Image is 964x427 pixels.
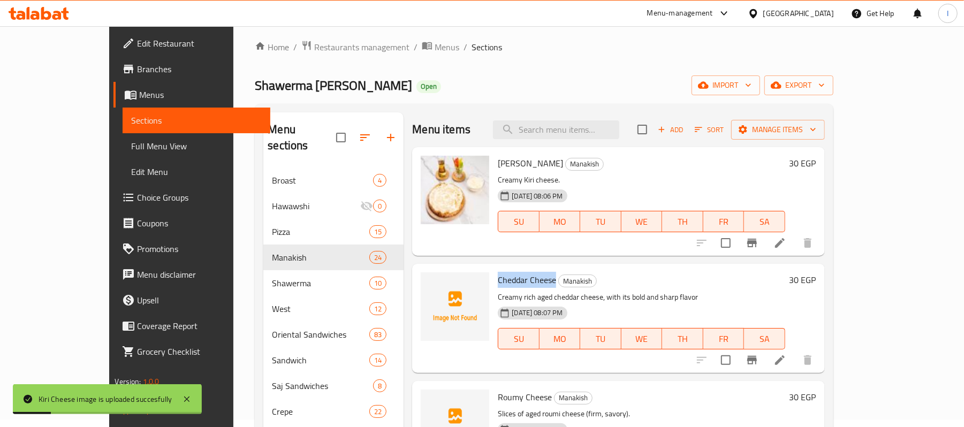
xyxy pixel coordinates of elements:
span: 83 [370,330,386,340]
div: items [373,174,386,187]
span: 14 [370,355,386,365]
a: Sections [123,108,270,133]
span: MO [544,214,576,230]
a: Home [255,41,289,54]
span: WE [626,214,658,230]
a: Restaurants management [301,40,409,54]
span: import [700,79,752,92]
span: Full Menu View [131,140,262,152]
div: Broast4 [263,167,404,193]
span: 15 [370,227,386,237]
button: Sort [692,121,727,138]
button: Branch-specific-item [739,230,765,256]
span: Sections [131,114,262,127]
span: SA [748,214,780,230]
button: TU [580,328,621,349]
a: Promotions [113,236,270,262]
div: items [373,200,386,212]
span: Coupons [137,217,262,230]
span: Add item [654,121,688,138]
img: Cheddar Cheese [421,272,489,341]
span: Restaurants management [314,41,409,54]
span: Manakish [566,158,603,170]
a: Menus [113,82,270,108]
span: FR [708,331,740,347]
h6: 30 EGP [790,272,816,287]
span: Branches [137,63,262,75]
p: Slices of aged roumi cheese (firm, savory). [498,407,785,421]
span: Hawawshi [272,200,360,212]
span: MO [544,331,576,347]
div: Oriental Sandwiches83 [263,322,404,347]
span: FR [708,214,740,230]
a: Upsell [113,287,270,313]
div: Saj Sandwiches8 [263,373,404,399]
span: Select section [631,118,654,141]
span: Open [416,82,441,91]
button: SU [498,328,539,349]
span: Menus [435,41,459,54]
li: / [414,41,418,54]
div: Crepe22 [263,399,404,424]
span: 22 [370,407,386,417]
button: FR [703,211,744,232]
div: items [369,225,386,238]
li: / [464,41,467,54]
span: SU [503,214,535,230]
span: Edit Restaurant [137,37,262,50]
input: search [493,120,619,139]
div: Sandwich14 [263,347,404,373]
span: 0 [374,201,386,211]
a: Edit Restaurant [113,30,270,56]
span: Sort [695,124,724,136]
button: Branch-specific-item [739,347,765,373]
button: FR [703,328,744,349]
div: [GEOGRAPHIC_DATA] [763,7,834,19]
button: WE [621,328,662,349]
span: Promotions [137,242,262,255]
div: items [369,354,386,367]
span: Oriental Sandwiches [272,328,369,341]
button: MO [540,211,580,232]
a: Choice Groups [113,185,270,210]
span: Pizza [272,225,369,238]
a: Edit menu item [773,354,786,367]
img: Kiri Cheese [421,156,489,224]
button: import [692,75,760,95]
button: Add section [378,125,404,150]
nav: breadcrumb [255,40,833,54]
span: Crepe [272,405,369,418]
div: items [369,251,386,264]
span: Manakish [272,251,369,264]
div: items [369,277,386,289]
span: Cheddar Cheese [498,272,556,288]
span: WE [626,331,658,347]
div: Shawerma [272,277,369,289]
span: SU [503,331,535,347]
span: Sort items [688,121,731,138]
span: West [272,302,369,315]
span: Manakish [559,275,596,287]
button: SA [744,211,785,232]
div: West12 [263,296,404,322]
div: Manakish24 [263,245,404,270]
p: Creamy Kiri cheese. [498,173,785,187]
span: TU [585,331,617,347]
span: Version: [115,375,141,388]
button: delete [795,230,821,256]
a: Menu disclaimer [113,262,270,287]
a: Full Menu View [123,133,270,159]
span: Broast [272,174,373,187]
button: SU [498,211,539,232]
span: TH [666,331,699,347]
div: Shawerma10 [263,270,404,296]
span: Upsell [137,294,262,307]
div: Manakish [565,158,604,171]
span: Roumy Cheese [498,389,552,405]
button: WE [621,211,662,232]
div: Saj Sandwiches [272,379,373,392]
a: Edit Menu [123,159,270,185]
div: Manakish [554,392,593,405]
